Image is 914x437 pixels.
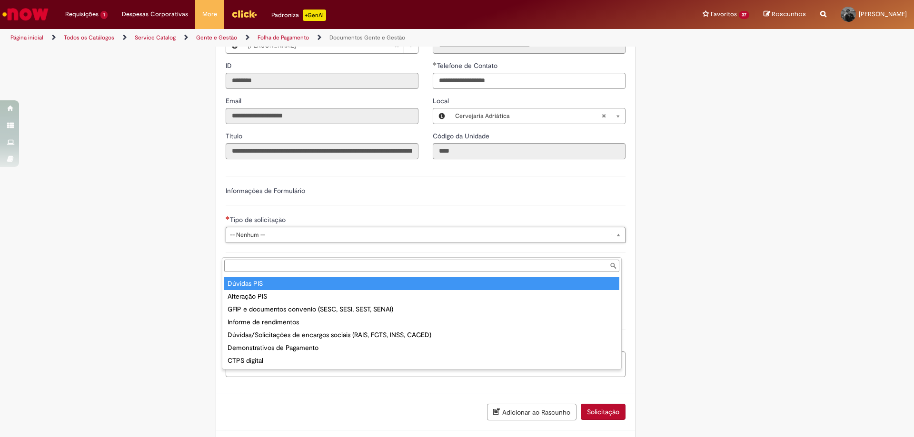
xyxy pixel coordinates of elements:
[224,303,619,316] div: GFIP e documentos convenio (SESC, SESI, SEST, SENAI)
[224,329,619,341] div: Dúvidas/Solicitações de encargos sociais (RAIS, FGTS, INSS, CAGED)
[224,290,619,303] div: Alteração PIS
[224,316,619,329] div: Informe de rendimentos
[224,354,619,367] div: CTPS digital
[224,277,619,290] div: Dúvidas PIS
[222,274,621,369] ul: Tipo de solicitação
[224,341,619,354] div: Demonstrativos de Pagamento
